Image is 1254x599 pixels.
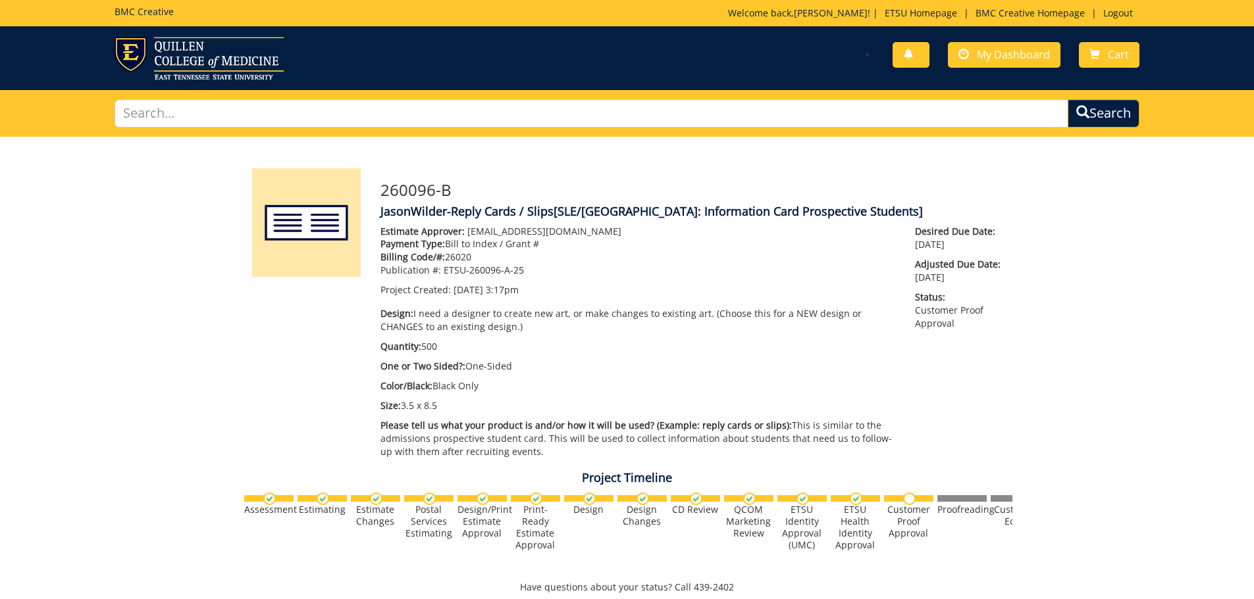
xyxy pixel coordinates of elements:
[244,504,294,515] div: Assessment
[884,504,933,539] div: Customer Proof Approval
[380,205,1003,218] h4: JasonWilder-Reply Cards / Slips
[380,379,896,393] p: Black Only
[380,225,465,237] span: Estimate Approver:
[380,181,1003,199] h3: 260096-B
[743,492,756,505] img: checkmark
[380,340,896,353] p: 500
[1108,47,1129,62] span: Cart
[380,379,432,392] span: Color/Black:
[380,399,896,412] p: 3.5 x 8.5
[915,225,1002,238] span: Desired Due Date:
[404,504,454,539] div: Postal Services Estimating
[380,399,401,412] span: Size:
[317,492,329,505] img: checkmark
[878,7,964,19] a: ETSU Homepage
[380,264,441,276] span: Publication #:
[380,419,896,458] p: This is similar to the admissions prospective student card. This will be used to collect informat...
[370,492,382,505] img: checkmark
[380,307,896,333] p: I need a designer to create new art, or make changes to existing art. (Choose this for a NEW desi...
[380,225,896,238] p: [EMAIL_ADDRESS][DOMAIN_NAME]
[637,492,649,505] img: checkmark
[728,7,1139,20] p: Welcome back, ! | | |
[380,419,792,431] span: Please tell us what your product is and/or how it will be used? (Example: reply cards or slips):
[252,168,361,277] img: Product featured image
[977,47,1050,62] span: My Dashboard
[380,251,896,264] p: 26020
[948,42,1060,68] a: My Dashboard
[1097,7,1139,19] a: Logout
[915,258,1002,284] p: [DATE]
[380,307,413,320] span: Design:
[298,504,347,515] div: Estimating
[777,504,827,551] div: ETSU Identity Approval (UMC)
[850,492,862,505] img: checkmark
[380,360,465,372] span: One or Two Sided?:
[1079,42,1139,68] a: Cart
[991,504,1040,527] div: Customer Edits
[380,251,445,263] span: Billing Code/#:
[242,581,1012,594] p: Have questions about your status? Call 439-2402
[794,7,868,19] a: [PERSON_NAME]
[380,237,896,251] p: Bill to Index / Grant #
[530,492,542,505] img: checkmark
[380,283,451,296] span: Project Created:
[831,504,880,551] div: ETSU Health Identity Approval
[969,7,1091,19] a: BMC Creative Homepage
[690,492,702,505] img: checkmark
[457,504,507,539] div: Design/Print Estimate Approval
[915,291,1002,304] span: Status:
[115,7,174,16] h5: BMC Creative
[380,340,421,352] span: Quantity:
[724,504,773,539] div: QCOM Marketing Review
[380,237,445,250] span: Payment Type:
[351,504,400,527] div: Estimate Changes
[263,492,276,505] img: checkmark
[564,504,614,515] div: Design
[915,291,1002,330] p: Customer Proof Approval
[380,360,896,373] p: One-Sided
[617,504,667,527] div: Design Changes
[554,203,923,219] span: [SLE/[GEOGRAPHIC_DATA]: Information Card Prospective Students]
[583,492,596,505] img: checkmark
[115,99,1069,128] input: Search...
[937,504,987,515] div: Proofreading
[671,504,720,515] div: CD Review
[115,37,284,80] img: ETSU logo
[454,283,519,296] span: [DATE] 3:17pm
[511,504,560,551] div: Print-Ready Estimate Approval
[797,492,809,505] img: checkmark
[915,225,1002,251] p: [DATE]
[423,492,436,505] img: checkmark
[915,258,1002,271] span: Adjusted Due Date:
[1068,99,1139,128] button: Search
[444,264,524,276] span: ETSU-260096-A-25
[903,492,916,505] img: no
[242,471,1012,485] h4: Project Timeline
[477,492,489,505] img: checkmark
